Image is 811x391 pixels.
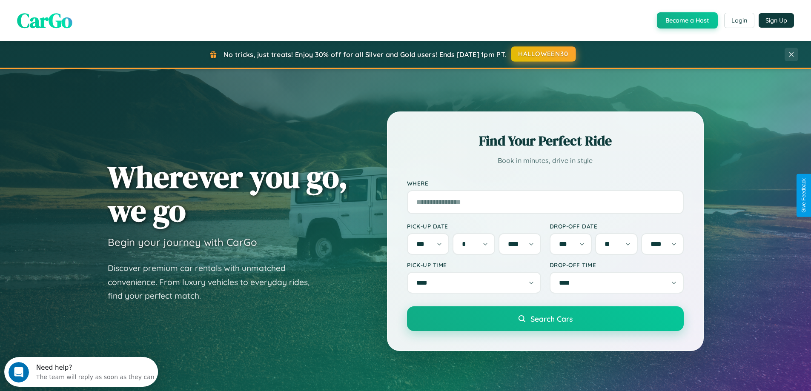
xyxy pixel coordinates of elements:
[407,180,684,187] label: Where
[759,13,794,28] button: Sign Up
[17,6,72,34] span: CarGo
[407,131,684,150] h2: Find Your Perfect Ride
[407,154,684,167] p: Book in minutes, drive in style
[724,13,754,28] button: Login
[108,261,321,303] p: Discover premium car rentals with unmatched convenience. From luxury vehicles to everyday rides, ...
[108,236,257,248] h3: Begin your journey with CarGo
[32,14,150,23] div: The team will reply as soon as they can
[407,261,541,268] label: Pick-up Time
[657,12,718,29] button: Become a Host
[9,362,29,382] iframe: Intercom live chat
[407,306,684,331] button: Search Cars
[550,223,684,230] label: Drop-off Date
[550,261,684,268] label: Drop-off Time
[4,357,158,387] iframe: Intercom live chat discovery launcher
[511,46,576,62] button: HALLOWEEN30
[108,160,348,227] h1: Wherever you go, we go
[32,7,150,14] div: Need help?
[3,3,158,27] div: Open Intercom Messenger
[530,314,573,323] span: Search Cars
[801,178,807,213] div: Give Feedback
[224,50,506,59] span: No tricks, just treats! Enjoy 30% off for all Silver and Gold users! Ends [DATE] 1pm PT.
[407,223,541,230] label: Pick-up Date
